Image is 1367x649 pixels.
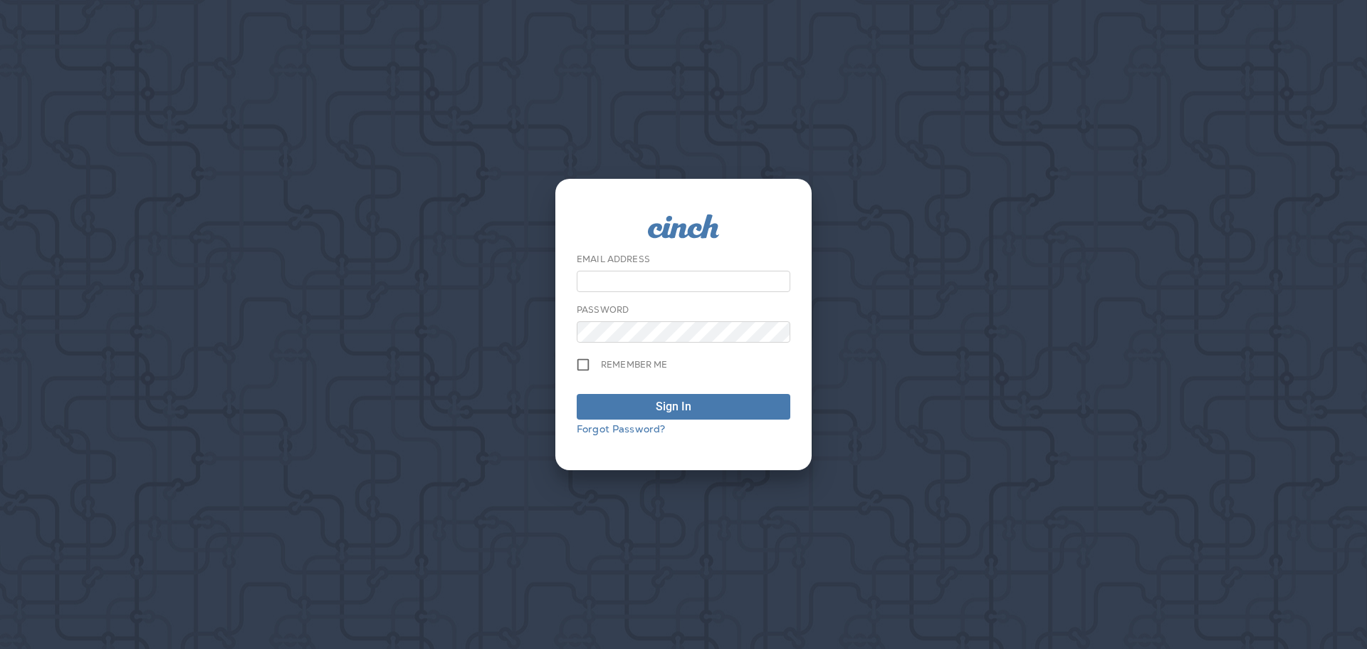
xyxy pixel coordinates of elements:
[656,398,691,415] div: Sign In
[577,422,665,435] a: Forgot Password?
[601,359,668,370] span: Remember me
[577,304,629,316] label: Password
[577,254,650,265] label: Email Address
[577,394,790,420] button: Sign In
